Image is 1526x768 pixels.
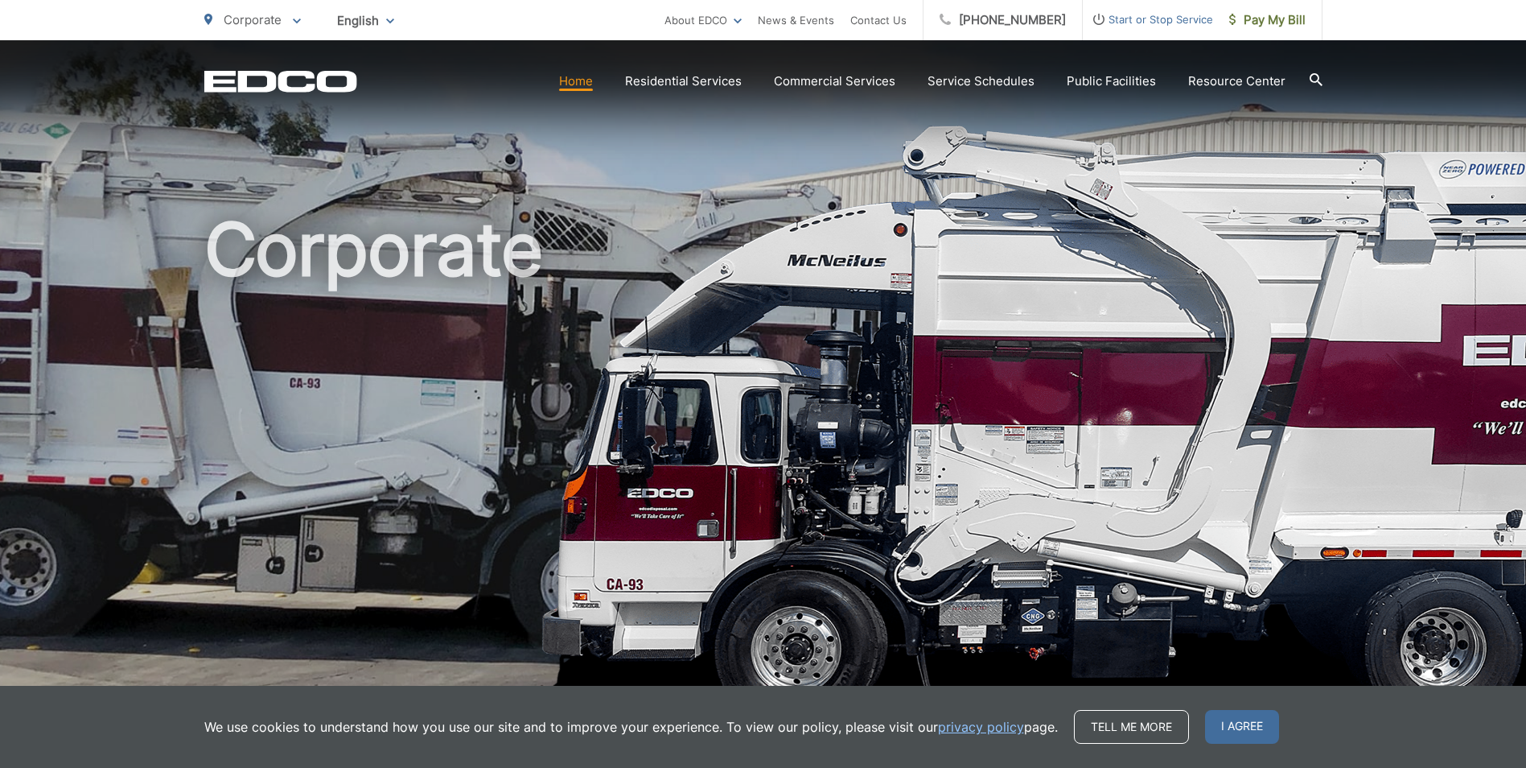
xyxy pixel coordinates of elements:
[224,12,282,27] span: Corporate
[1205,710,1279,744] span: I agree
[1074,710,1189,744] a: Tell me more
[664,10,742,30] a: About EDCO
[1229,10,1306,30] span: Pay My Bill
[625,72,742,91] a: Residential Services
[325,6,406,35] span: English
[1067,72,1156,91] a: Public Facilities
[204,717,1058,737] p: We use cookies to understand how you use our site and to improve your experience. To view our pol...
[928,72,1034,91] a: Service Schedules
[758,10,834,30] a: News & Events
[1188,72,1285,91] a: Resource Center
[938,717,1024,737] a: privacy policy
[204,70,357,93] a: EDCD logo. Return to the homepage.
[559,72,593,91] a: Home
[850,10,907,30] a: Contact Us
[204,209,1322,719] h1: Corporate
[774,72,895,91] a: Commercial Services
